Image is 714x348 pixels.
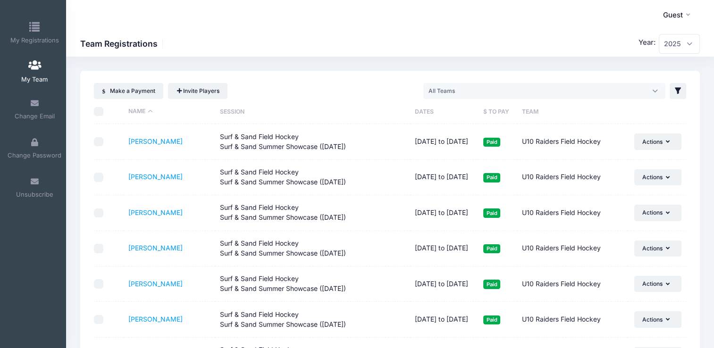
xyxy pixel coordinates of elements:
td: U10 Raiders Field Hockey [517,124,628,159]
td: U10 Raiders Field Hockey [517,302,628,337]
span: Paid [483,280,500,289]
td: U10 Raiders Field Hockey [517,195,628,231]
button: Actions [634,311,681,327]
span: Paid [483,315,500,324]
a: [PERSON_NAME] [128,208,183,216]
span: Change Email [15,110,55,123]
div: Surf & Sand Field Hockey Surf & Sand Summer Showcase ([DATE]) [220,274,346,294]
button: Actions [634,133,681,149]
a: [PERSON_NAME] [128,315,183,323]
td: [DATE] to [DATE] [410,231,479,266]
td: [DATE] to [DATE] [410,302,479,337]
a: [PERSON_NAME] [128,137,183,145]
button: Actions [634,205,681,221]
th: Dates: activate to sort column ascending [410,99,479,124]
td: [DATE] to [DATE] [410,124,479,159]
div: Surf & Sand Field Hockey Surf & Sand Summer Showcase ([DATE]) [220,310,346,330]
button: Actions [634,276,681,292]
a: [PERSON_NAME] [128,173,183,181]
span: My Team [21,75,48,83]
td: [DATE] to [DATE] [410,195,479,231]
td: [DATE] to [DATE] [410,160,479,195]
h1: Team Registrations [80,39,166,49]
a: My Team [12,55,57,88]
span: Paid [483,173,500,182]
span: Unsubscribe [16,188,53,201]
span: Paid [483,244,500,253]
th: Select All [94,99,124,124]
div: Surf & Sand Field Hockey Surf & Sand Summer Showcase ([DATE]) [220,203,346,223]
td: U10 Raiders Field Hockey [517,160,628,195]
a: [PERSON_NAME] [128,280,183,288]
td: U10 Raiders Field Hockey [517,231,628,266]
button: Actions [634,240,681,257]
span: All Teams [423,83,665,99]
span: Paid [483,208,500,217]
button: Actions [634,169,681,185]
a: My Registrations [4,16,65,49]
span: Guest [663,10,683,20]
span: Paid [483,138,500,147]
td: U10 Raiders Field Hockey [517,266,628,302]
div: Surf & Sand Field Hockey Surf & Sand Summer Showcase ([DATE]) [220,167,346,187]
a: [PERSON_NAME] [128,244,183,252]
td: [DATE] to [DATE] [410,266,479,302]
th: Name: activate to sort column descending [124,99,215,124]
a: Change Password [4,133,65,166]
a: Invite Players [168,83,228,99]
a: Unsubscribe [4,172,65,205]
span: Change Password [8,149,61,162]
div: Surf & Sand Field Hockey Surf & Sand Summer Showcase ([DATE]) [220,132,346,152]
a: Change Email [4,94,65,127]
th: Session: activate to sort column ascending [215,99,410,124]
label: Year: [638,37,656,48]
th: $ to Pay: activate to sort column ascending [479,99,517,124]
a: Make a Payment [94,83,163,99]
span: All Teams [428,87,455,95]
th: Team: activate to sort column ascending [517,99,628,124]
button: Guest [657,5,700,26]
div: Surf & Sand Field Hockey Surf & Sand Summer Showcase ([DATE]) [220,239,346,258]
span: My Registrations [10,36,59,44]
